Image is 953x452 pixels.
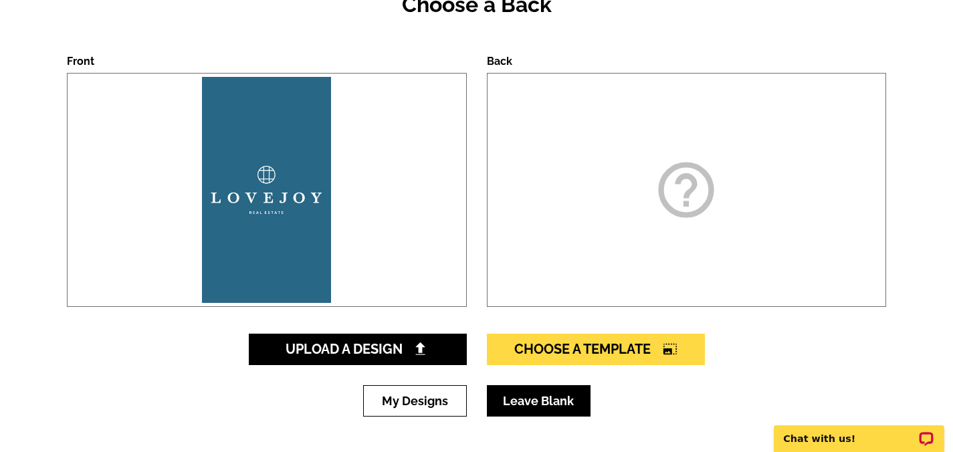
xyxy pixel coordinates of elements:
[67,55,94,68] label: Front
[663,342,677,356] i: photo_size_select_large
[765,410,953,452] iframe: LiveChat chat widget
[514,341,677,357] span: Choose A Template
[363,385,467,417] a: My Designs
[249,334,467,365] a: Upload A Design
[199,74,334,306] img: large-thumb.jpg
[653,156,720,223] i: help_outline
[286,341,429,357] span: Upload A Design
[487,55,512,68] label: Back
[487,334,705,365] a: Choose A Templatephoto_size_select_large
[487,385,591,417] a: Leave Blank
